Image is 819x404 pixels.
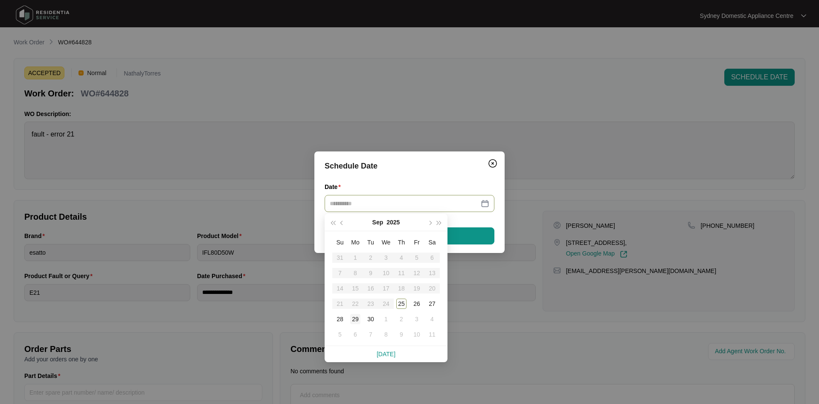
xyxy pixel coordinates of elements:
td: 2025-10-04 [424,311,440,327]
div: 26 [412,299,422,309]
td: 2025-10-03 [409,311,424,327]
button: 2025 [386,214,400,231]
td: 2025-10-01 [378,311,394,327]
button: Sep [372,214,383,231]
div: 7 [366,329,376,340]
a: [DATE] [377,351,395,357]
td: 2025-10-07 [363,327,378,342]
div: 9 [396,329,407,340]
th: We [378,235,394,250]
div: 2 [396,314,407,324]
th: Th [394,235,409,250]
div: Schedule Date [325,160,494,172]
div: 3 [412,314,422,324]
td: 2025-10-10 [409,327,424,342]
td: 2025-10-06 [348,327,363,342]
div: 8 [381,329,391,340]
td: 2025-09-29 [348,311,363,327]
div: 25 [396,299,407,309]
div: 29 [350,314,360,324]
div: 6 [350,329,360,340]
th: Mo [348,235,363,250]
div: 28 [335,314,345,324]
td: 2025-10-09 [394,327,409,342]
div: 10 [412,329,422,340]
td: 2025-09-27 [424,296,440,311]
td: 2025-10-11 [424,327,440,342]
td: 2025-09-30 [363,311,378,327]
div: 27 [427,299,437,309]
th: Fr [409,235,424,250]
th: Sa [424,235,440,250]
td: 2025-10-05 [332,327,348,342]
td: 2025-09-28 [332,311,348,327]
div: 1 [381,314,391,324]
div: 5 [335,329,345,340]
img: closeCircle [488,158,498,169]
td: 2025-09-25 [394,296,409,311]
td: 2025-10-02 [394,311,409,327]
input: Date [330,199,479,208]
label: Date [325,183,344,191]
th: Tu [363,235,378,250]
div: 30 [366,314,376,324]
button: Close [486,157,500,170]
th: Su [332,235,348,250]
td: 2025-10-08 [378,327,394,342]
div: 11 [427,329,437,340]
div: 4 [427,314,437,324]
td: 2025-09-26 [409,296,424,311]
